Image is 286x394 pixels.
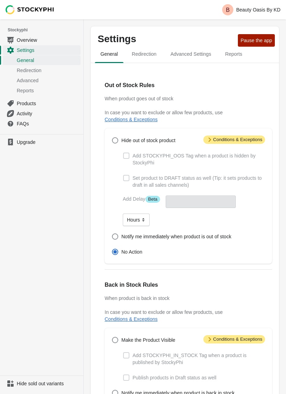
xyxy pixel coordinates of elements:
[3,137,81,147] a: Upgrade
[3,45,81,55] a: Settings
[125,45,164,63] button: redirection
[6,5,54,14] img: Stockyphi
[219,3,283,17] button: Avatar with initials BBeauty Oasis By KD
[105,295,272,302] h3: When product is back in stock
[123,195,160,203] label: Add Delay
[133,152,265,166] span: Add STOCKYPHI_OOS Tag when a product is hidden by StockyPhi
[3,379,81,388] a: Hide sold out variants
[126,48,162,60] span: Redirection
[164,45,218,63] button: Advanced settings
[165,48,217,60] span: Advanced Settings
[145,196,160,203] span: Beta
[3,118,81,129] a: FAQs
[121,337,175,343] span: Make the Product Visible
[3,85,81,95] a: Reports
[238,34,275,47] button: Pause the app
[17,87,79,94] span: Reports
[226,7,230,13] text: B
[121,137,175,144] span: Hide out of stock product
[17,139,79,146] span: Upgrade
[93,45,125,63] button: general
[105,117,158,122] button: Conditions & Exceptions
[17,380,79,387] span: Hide sold out variants
[203,136,265,144] span: Conditions & Exceptions
[133,374,216,381] span: Publish products in Draft status as well
[3,108,81,118] a: Activity
[219,48,248,60] span: Reports
[105,95,272,102] h3: When product goes out of stock
[17,47,79,54] span: Settings
[17,100,79,107] span: Products
[105,309,272,323] p: In case you want to exclude or allow few products, use
[95,48,123,60] span: General
[121,233,231,240] span: Notify me immediately when product is out of stock
[236,7,280,13] p: Beauty Oasis By KD
[105,316,158,322] button: Conditions & Exceptions
[3,75,81,85] a: Advanced
[3,65,81,75] a: Redirection
[17,67,79,74] span: Redirection
[105,281,272,289] h2: Back in Stock Rules
[3,55,81,65] a: General
[98,33,235,45] p: Settings
[203,335,265,343] span: Conditions & Exceptions
[121,248,142,255] span: No Action
[17,57,79,64] span: General
[17,37,79,44] span: Overview
[17,77,79,84] span: Advanced
[222,4,233,15] span: Avatar with initials B
[133,175,265,188] span: Set product to DRAFT status as well (Tip: it sets products to draft in all sales channels)
[105,81,272,90] h2: Out of Stock Rules
[241,38,272,43] span: Pause the app
[17,110,79,117] span: Activity
[8,26,83,33] span: Stockyphi
[3,35,81,45] a: Overview
[3,98,81,108] a: Products
[133,352,265,366] span: Add STOCKYPHI_IN_STOCK Tag when a product is published by StockyPhi
[218,45,249,63] button: reports
[17,120,79,127] span: FAQs
[105,109,272,123] p: In case you want to exclude or allow few products, use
